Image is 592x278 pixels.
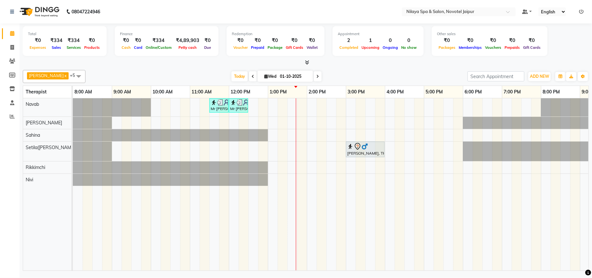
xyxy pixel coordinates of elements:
span: Voucher [232,45,249,50]
span: Packages [437,45,457,50]
span: [PERSON_NAME] [29,73,64,78]
div: ₹0 [249,37,266,44]
a: 4:00 PM [385,87,406,97]
div: ₹0 [120,37,132,44]
span: Ongoing [381,45,400,50]
span: Card [132,45,144,50]
div: [PERSON_NAME], TK01, 03:00 PM-04:00 PM, Traditional Swedish Relaxation Therapy (For Men) 60 Min [347,143,384,156]
div: 2 [338,37,360,44]
div: 0 [400,37,418,44]
span: +5 [70,73,80,78]
div: ₹4,89,903 [173,37,202,44]
div: ₹0 [232,37,249,44]
div: 0 [381,37,400,44]
div: ₹0 [437,37,457,44]
div: ₹334 [144,37,173,44]
a: 7:00 PM [502,87,523,97]
div: ₹0 [483,37,503,44]
input: Search Appointment [467,71,524,81]
button: ADD NEW [528,72,551,81]
a: 8:00 PM [541,87,562,97]
span: Rikkimchi [26,164,45,170]
span: Prepaids [503,45,521,50]
span: Memberships [457,45,483,50]
b: 08047224946 [72,3,100,21]
a: 5:00 PM [424,87,445,97]
span: Cash [120,45,132,50]
a: 12:00 PM [229,87,252,97]
a: 3:00 PM [346,87,367,97]
a: 10:00 AM [151,87,175,97]
a: 11:00 AM [190,87,214,97]
span: No show [400,45,418,50]
a: x [64,73,67,78]
span: Gift Cards [284,45,305,50]
div: ₹0 [202,37,213,44]
span: Wed [263,74,278,79]
span: Today [231,71,248,81]
span: Products [83,45,101,50]
img: logo [17,3,61,21]
div: ₹334 [48,37,65,44]
span: Vouchers [483,45,503,50]
div: Redemption [232,31,319,37]
span: Completed [338,45,360,50]
span: Package [266,45,284,50]
span: Due [203,45,213,50]
div: Appointment [338,31,418,37]
div: Total [28,31,101,37]
span: [PERSON_NAME] [26,120,62,126]
input: 2025-10-01 [278,72,310,81]
a: 8:00 AM [73,87,94,97]
div: ₹0 [521,37,542,44]
div: ₹0 [284,37,305,44]
a: 2:00 PM [307,87,328,97]
div: Mr [PERSON_NAME], TK02, 12:00 PM-12:30 PM, Hair Cut ([DEMOGRAPHIC_DATA]) [230,99,247,112]
span: Prepaid [249,45,266,50]
span: Navab [26,101,39,107]
div: ₹334 [65,37,83,44]
div: ₹0 [503,37,521,44]
span: Sales [50,45,63,50]
div: ₹0 [28,37,48,44]
div: ₹0 [305,37,319,44]
div: Finance [120,31,213,37]
a: 1:00 PM [268,87,289,97]
span: Setila([PERSON_NAME]) [26,145,76,150]
span: Wallet [305,45,319,50]
span: Online/Custom [144,45,173,50]
span: Gift Cards [521,45,542,50]
div: ₹0 [266,37,284,44]
span: Services [65,45,83,50]
a: 9:00 AM [112,87,133,97]
span: Upcoming [360,45,381,50]
span: Petty cash [177,45,198,50]
span: Nivi [26,177,33,183]
span: Sahina [26,132,40,138]
span: Therapist [26,89,46,95]
div: ₹0 [83,37,101,44]
a: 6:00 PM [463,87,484,97]
span: Expenses [28,45,48,50]
div: Mr [PERSON_NAME], TK02, 11:30 AM-12:00 PM, Shampoo,Conditioner,Blowdry([DEMOGRAPHIC_DATA]) [210,99,228,112]
span: ADD NEW [530,74,549,79]
div: 1 [360,37,381,44]
div: ₹0 [132,37,144,44]
div: Other sales [437,31,542,37]
div: ₹0 [457,37,483,44]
